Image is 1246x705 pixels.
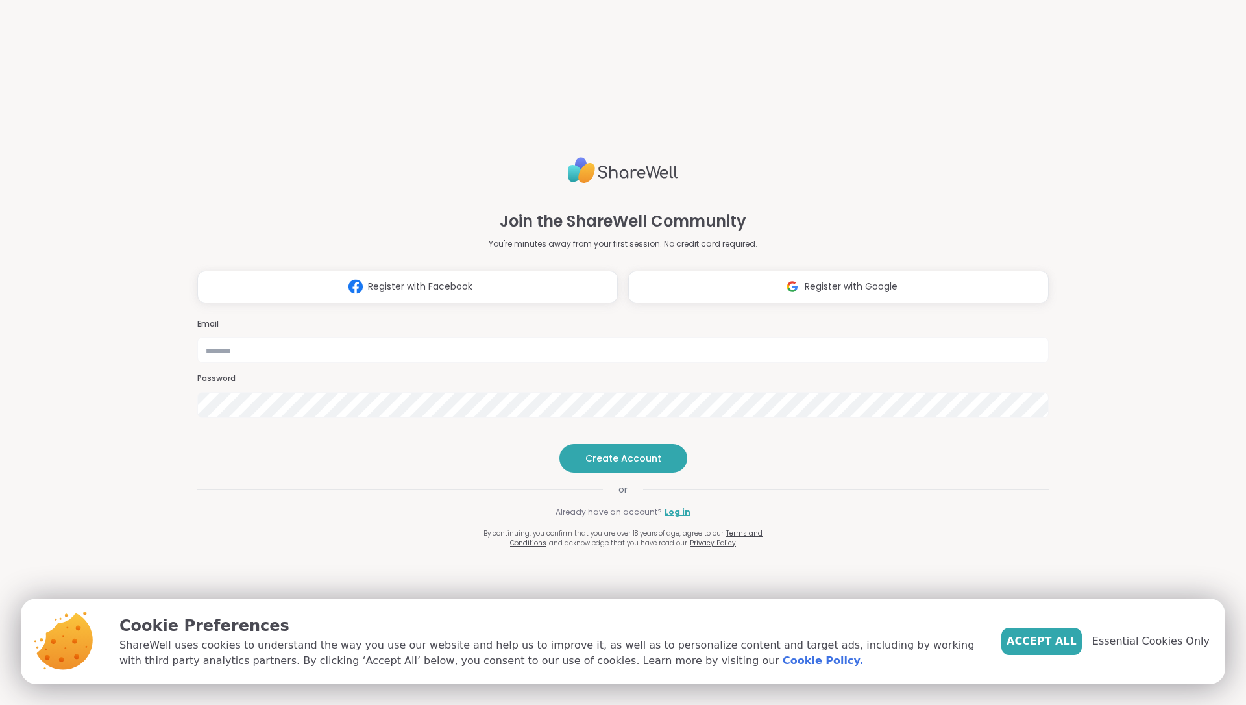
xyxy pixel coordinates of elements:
[1001,628,1082,655] button: Accept All
[568,152,678,189] img: ShareWell Logo
[780,275,805,299] img: ShareWell Logomark
[690,538,736,548] a: Privacy Policy
[510,528,763,548] a: Terms and Conditions
[585,452,661,465] span: Create Account
[805,280,898,293] span: Register with Google
[343,275,368,299] img: ShareWell Logomark
[603,483,643,496] span: or
[628,271,1049,303] button: Register with Google
[197,319,1049,330] h3: Email
[119,637,981,669] p: ShareWell uses cookies to understand the way you use our website and help us to improve it, as we...
[368,280,472,293] span: Register with Facebook
[549,538,687,548] span: and acknowledge that you have read our
[783,653,863,669] a: Cookie Policy.
[197,373,1049,384] h3: Password
[197,271,618,303] button: Register with Facebook
[556,506,662,518] span: Already have an account?
[1007,634,1077,649] span: Accept All
[483,528,724,538] span: By continuing, you confirm that you are over 18 years of age, agree to our
[559,444,687,473] button: Create Account
[119,614,981,637] p: Cookie Preferences
[1092,634,1210,649] span: Essential Cookies Only
[489,238,757,250] p: You're minutes away from your first session. No credit card required.
[665,506,690,518] a: Log in
[500,210,746,233] h1: Join the ShareWell Community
